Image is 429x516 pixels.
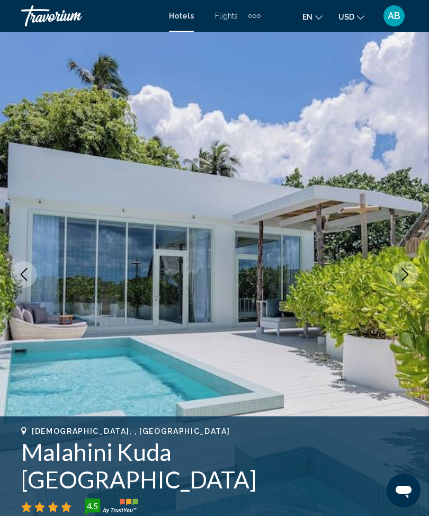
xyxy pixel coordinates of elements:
button: Change currency [338,9,364,24]
span: [DEMOGRAPHIC_DATA], , [GEOGRAPHIC_DATA] [32,427,230,435]
img: trustyou-badge-hor.svg [85,499,138,515]
a: Hotels [169,12,194,20]
button: Next image [392,261,418,288]
div: 4.5 [82,500,103,512]
a: Flights [215,12,238,20]
button: Change language [302,9,323,24]
iframe: Button to launch messaging window [387,474,421,508]
span: AB [388,11,400,21]
button: User Menu [380,5,408,27]
h1: Malahini Kuda [GEOGRAPHIC_DATA] [21,438,408,493]
span: USD [338,13,354,21]
span: en [302,13,312,21]
button: Extra navigation items [248,7,261,24]
button: Previous image [11,261,37,288]
a: Travorium [21,5,158,26]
